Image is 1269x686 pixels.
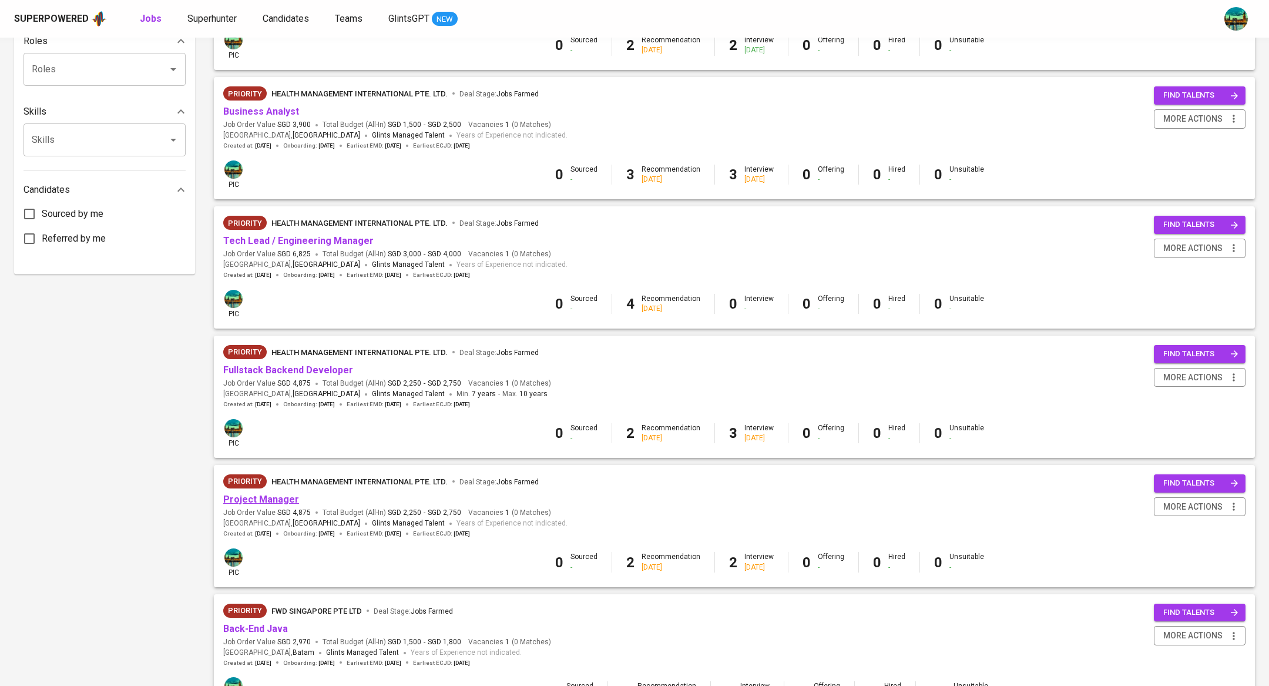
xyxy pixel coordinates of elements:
span: Jobs Farmed [496,349,539,357]
span: [DATE] [318,530,335,538]
div: - [949,433,984,443]
div: [DATE] [744,175,774,185]
b: 0 [555,166,563,183]
span: Deal Stage : [459,90,539,98]
span: Glints Managed Talent [326,648,399,657]
div: - [888,45,905,55]
span: - [424,120,425,130]
span: Vacancies ( 0 Matches ) [468,249,551,259]
span: 1 [503,379,509,389]
span: 1 [503,249,509,259]
span: [DATE] [385,659,401,667]
span: Earliest ECJD : [413,530,470,538]
div: [DATE] [744,433,774,443]
span: SGD 1,800 [428,637,461,647]
div: Interview [744,35,774,55]
span: find talents [1163,89,1238,102]
span: [DATE] [454,530,470,538]
button: more actions [1154,497,1245,517]
div: [DATE] [642,175,700,185]
div: Offering [818,35,844,55]
img: a5d44b89-0c59-4c54-99d0-a63b29d42bd3.jpg [224,290,243,308]
div: - [888,433,905,443]
div: - [570,45,597,55]
button: find talents [1154,345,1245,363]
span: find talents [1163,606,1238,620]
div: Roles [23,29,186,53]
span: Glints Managed Talent [372,260,445,269]
span: Earliest EMD : [347,530,401,538]
button: find talents [1154,216,1245,234]
div: Offering [818,165,844,185]
span: [GEOGRAPHIC_DATA] , [223,130,360,142]
div: New Job received from Demand Team [223,216,267,230]
div: - [818,304,844,314]
button: Open [165,132,182,148]
span: SGD 2,750 [428,379,461,389]
span: HEALTH MANAGEMENT INTERNATIONAL PTE. LTD. [271,477,448,486]
span: [DATE] [255,659,271,667]
a: Superpoweredapp logo [14,10,107,28]
span: SGD 2,750 [428,508,461,518]
span: [DATE] [385,530,401,538]
b: 2 [729,37,737,53]
b: Jobs [140,13,162,24]
span: find talents [1163,477,1238,490]
span: Priority [223,217,267,229]
div: Unsuitable [949,35,984,55]
div: [DATE] [744,45,774,55]
div: Unsuitable [949,423,984,443]
span: [GEOGRAPHIC_DATA] , [223,389,360,400]
img: a5d44b89-0c59-4c54-99d0-a63b29d42bd3.jpg [1224,7,1248,31]
span: - [498,389,500,400]
span: Years of Experience not indicated. [456,130,568,142]
b: 2 [626,554,634,571]
button: more actions [1154,239,1245,258]
span: Onboarding : [283,530,335,538]
span: Earliest ECJD : [413,400,470,409]
b: 0 [555,296,563,312]
span: GlintsGPT [388,13,429,24]
span: Total Budget (All-In) [323,637,461,647]
span: SGD 3,900 [277,120,311,130]
span: 1 [503,508,509,518]
span: SGD 1,500 [388,120,421,130]
div: New Job received from Demand Team [223,345,267,359]
span: Total Budget (All-In) [323,120,461,130]
b: 0 [934,554,942,571]
span: - [424,379,425,389]
span: Onboarding : [283,142,335,150]
b: 0 [873,554,881,571]
b: 0 [803,37,811,53]
div: Offering [818,294,844,314]
span: Job Order Value [223,637,311,647]
span: Jobs Farmed [496,219,539,227]
span: more actions [1163,500,1223,514]
span: Candidates [263,13,309,24]
span: [DATE] [454,659,470,667]
b: 2 [626,425,634,441]
div: Hired [888,294,905,314]
span: Deal Stage : [374,607,453,615]
span: [DATE] [385,271,401,279]
span: [DATE] [255,142,271,150]
b: 0 [803,296,811,312]
span: Years of Experience not indicated. [456,259,568,271]
span: [GEOGRAPHIC_DATA] , [223,518,360,530]
span: - [424,508,425,518]
b: 0 [934,37,942,53]
span: SGD 4,000 [428,249,461,259]
span: Glints Managed Talent [372,519,445,527]
span: Max. [502,390,548,398]
span: NEW [432,14,458,25]
span: Total Budget (All-In) [323,508,461,518]
div: - [570,175,597,185]
div: pic [223,159,244,190]
div: [DATE] [642,563,700,573]
span: Superhunter [187,13,237,24]
div: Recommendation [642,423,700,443]
span: Priority [223,476,267,487]
span: [DATE] [318,400,335,409]
div: - [570,433,597,443]
b: 0 [873,296,881,312]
